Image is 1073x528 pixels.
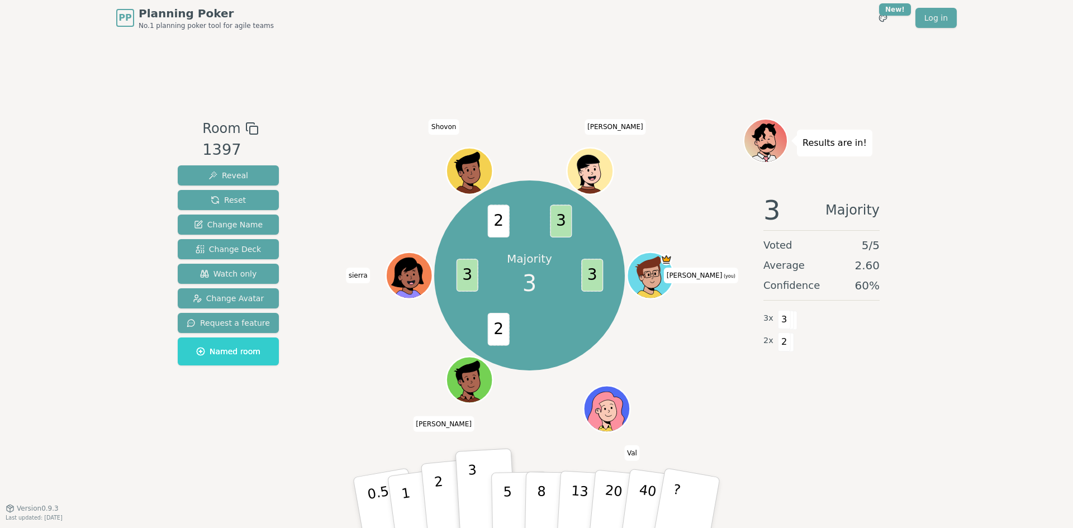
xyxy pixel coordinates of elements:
div: 1397 [202,139,258,161]
span: Average [763,258,805,273]
button: Request a feature [178,313,279,333]
span: Click to change your name [413,416,474,431]
span: Named room [196,346,260,357]
span: Click to change your name [585,119,646,135]
span: 2 [487,205,509,238]
button: Reset [178,190,279,210]
span: PP [118,11,131,25]
span: Watch only [200,268,257,279]
span: Reset [211,194,246,206]
span: 2 [487,313,509,346]
button: Change Avatar [178,288,279,308]
span: 3 [778,310,791,329]
button: Named room [178,337,279,365]
span: 60 % [855,278,880,293]
span: 3 [523,267,536,300]
div: New! [879,3,911,16]
span: 2.60 [854,258,880,273]
span: 3 x [763,312,773,325]
span: Request a feature [187,317,270,329]
button: Version0.9.3 [6,504,59,513]
span: Change Avatar [193,293,264,304]
span: 3 [456,259,478,292]
button: Watch only [178,264,279,284]
span: No.1 planning poker tool for agile teams [139,21,274,30]
span: 3 [763,197,781,223]
p: Majority [507,251,552,267]
button: Reveal [178,165,279,185]
span: Majority [825,197,880,223]
span: Room [202,118,240,139]
span: Voted [763,237,792,253]
button: Click to change your avatar [628,254,672,297]
button: New! [873,8,893,28]
span: 2 x [763,335,773,347]
a: Log in [915,8,957,28]
p: 3 [468,462,480,523]
span: 5 / 5 [862,237,880,253]
span: Confidence [763,278,820,293]
span: Last updated: [DATE] [6,515,63,521]
button: Change Deck [178,239,279,259]
span: 3 [550,205,572,238]
span: (you) [722,274,735,279]
span: Change Deck [196,244,261,255]
a: PPPlanning PokerNo.1 planning poker tool for agile teams [116,6,274,30]
span: 3 [581,259,603,292]
button: Change Name [178,215,279,235]
span: 2 [778,332,791,351]
span: Click to change your name [346,268,371,283]
span: spencer is the host [661,254,672,265]
span: Planning Poker [139,6,274,21]
span: Change Name [194,219,263,230]
span: Reveal [208,170,248,181]
span: Click to change your name [664,268,738,283]
span: Click to change your name [429,119,459,135]
p: Results are in! [803,135,867,151]
span: Version 0.9.3 [17,504,59,513]
span: Click to change your name [624,445,640,460]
